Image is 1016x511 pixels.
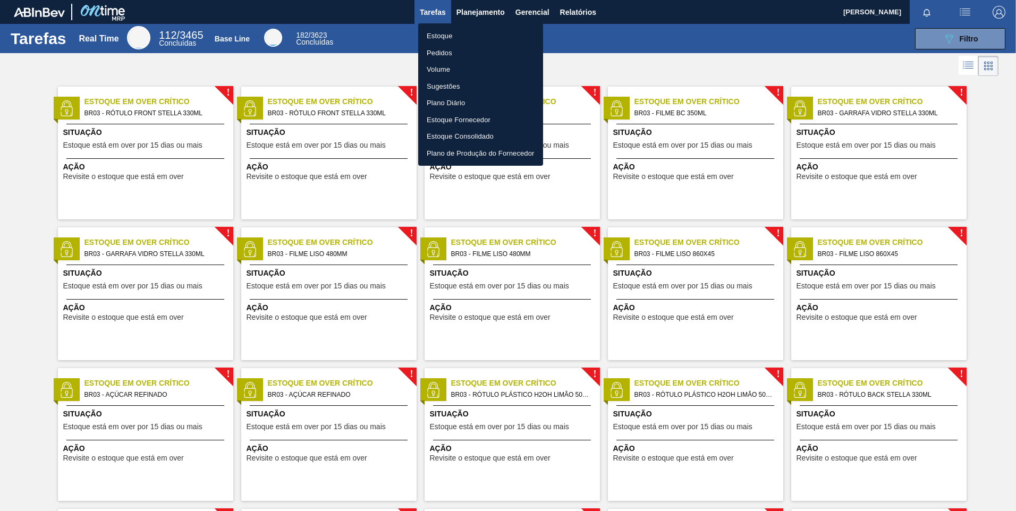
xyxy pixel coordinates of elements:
a: Plano Diário [418,95,543,112]
a: Plano de Produção do Fornecedor [418,145,543,162]
a: Estoque Consolidado [418,128,543,145]
a: Sugestões [418,78,543,95]
a: Estoque [418,28,543,45]
a: Volume [418,61,543,78]
a: Pedidos [418,45,543,62]
a: Estoque Fornecedor [418,112,543,129]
